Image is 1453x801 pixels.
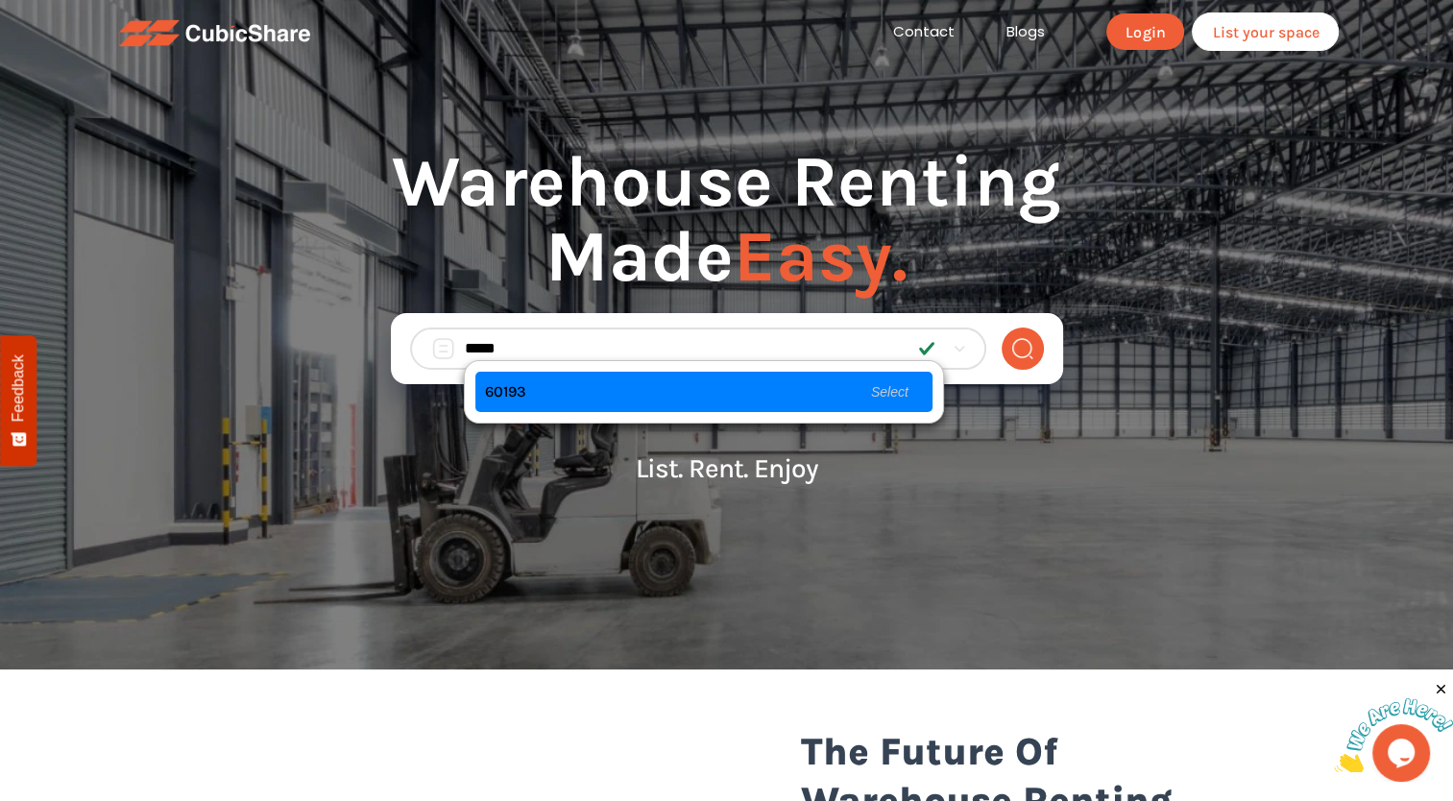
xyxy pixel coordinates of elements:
span: Easy. [734,214,908,299]
img: search_box.png [431,337,455,360]
a: Login [1106,13,1184,50]
img: search-normal.png [1010,337,1034,360]
a: Blogs [981,21,1071,43]
div: 60193 [475,372,932,412]
h1: Warehouse Renting Made [391,144,1063,313]
iframe: chat widget [1334,681,1453,772]
a: List your space [1192,12,1339,51]
span: Feedback [10,354,27,422]
a: Contact [867,21,981,43]
button: Select [857,379,923,404]
p: List. Rent. Enjoy [391,453,1063,483]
